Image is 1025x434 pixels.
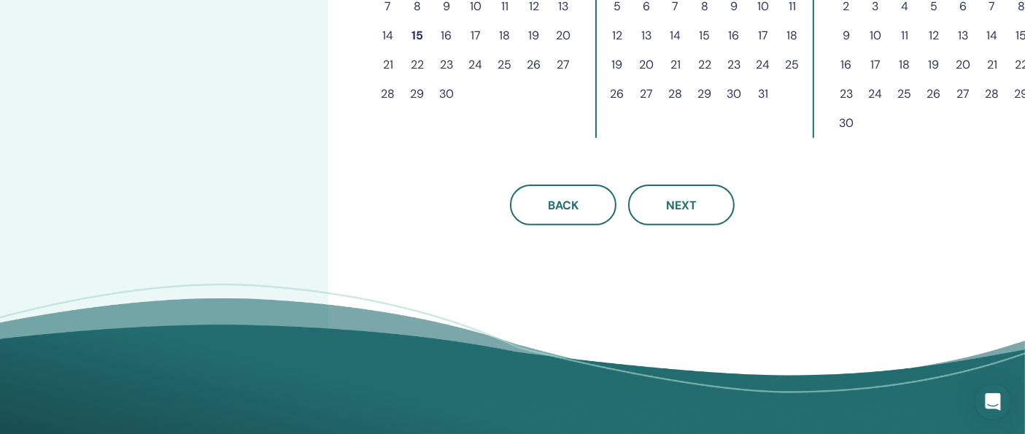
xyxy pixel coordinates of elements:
[519,21,549,50] button: 19
[461,21,490,50] button: 17
[632,21,661,50] button: 13
[832,80,861,109] button: 23
[661,80,690,109] button: 28
[461,50,490,80] button: 24
[890,50,919,80] button: 18
[490,50,519,80] button: 25
[374,21,403,50] button: 14
[832,109,861,138] button: 30
[978,21,1007,50] button: 14
[603,80,632,109] button: 26
[632,50,661,80] button: 20
[890,21,919,50] button: 11
[432,50,461,80] button: 23
[548,198,579,213] span: Back
[978,50,1007,80] button: 21
[749,80,778,109] button: 31
[861,21,890,50] button: 10
[948,21,978,50] button: 13
[919,50,948,80] button: 19
[978,80,1007,109] button: 28
[719,80,749,109] button: 30
[749,50,778,80] button: 24
[628,185,735,225] button: Next
[403,80,432,109] button: 29
[661,21,690,50] button: 14
[374,50,403,80] button: 21
[948,80,978,109] button: 27
[661,50,690,80] button: 21
[490,21,519,50] button: 18
[975,384,1010,419] div: Open Intercom Messenger
[919,21,948,50] button: 12
[403,50,432,80] button: 22
[549,50,578,80] button: 27
[778,50,807,80] button: 25
[690,50,719,80] button: 22
[719,21,749,50] button: 16
[749,21,778,50] button: 17
[719,50,749,80] button: 23
[432,80,461,109] button: 30
[778,21,807,50] button: 18
[690,21,719,50] button: 15
[832,50,861,80] button: 16
[919,80,948,109] button: 26
[666,198,697,213] span: Next
[832,21,861,50] button: 9
[632,80,661,109] button: 27
[690,80,719,109] button: 29
[549,21,578,50] button: 20
[603,21,632,50] button: 12
[403,21,432,50] button: 15
[519,50,549,80] button: 26
[374,80,403,109] button: 28
[861,50,890,80] button: 17
[890,80,919,109] button: 25
[510,185,616,225] button: Back
[432,21,461,50] button: 16
[603,50,632,80] button: 19
[948,50,978,80] button: 20
[861,80,890,109] button: 24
